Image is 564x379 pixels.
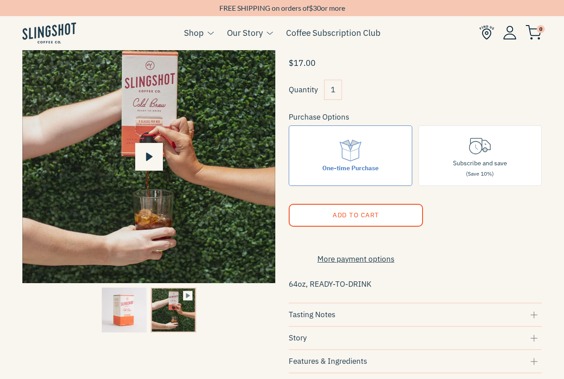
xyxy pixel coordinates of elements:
div: Story [289,332,542,344]
img: cart [526,25,542,40]
img: Slingshot Fridge Box 64oz Ready-to-Drink [102,288,146,332]
legend: Purchase Options [289,111,349,123]
a: Coffee Subscription Club [286,26,380,39]
img: Slingshot Fridge Box 64oz Ready-to-Drink [151,288,196,332]
a: Shop [184,26,204,39]
span: Add to Cart [333,211,379,219]
span: Subscribe and save [453,159,507,167]
a: Our Story [227,26,263,39]
button: Add to Cart [289,204,423,227]
span: (Save 10%) [466,170,494,177]
span: $17.00 [289,58,316,68]
p: 64oz, READY-TO-DRINK [289,276,542,292]
div: Tasting Notes [289,309,542,321]
span: 30 [313,4,321,12]
img: Account [503,26,517,39]
span: $ [309,4,313,12]
img: Find Us [479,25,494,40]
div: One-time Purchase [322,163,379,173]
button: Play [135,143,163,171]
label: Quantity [289,85,318,95]
a: More payment options [289,253,423,265]
span: 0 [537,25,545,33]
div: Features & Ingredients [289,355,542,367]
a: 0 [526,27,542,38]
